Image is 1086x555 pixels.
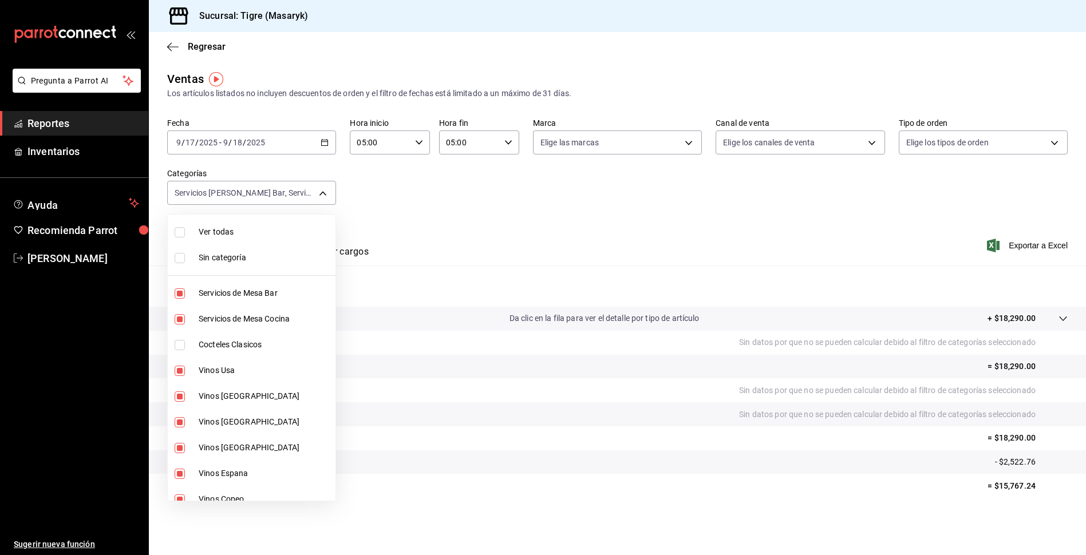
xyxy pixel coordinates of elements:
[199,493,331,505] span: Vinos Copeo
[199,313,331,325] span: Servicios de Mesa Cocina
[209,72,223,86] img: Tooltip marker
[199,287,331,299] span: Servicios de Mesa Bar
[199,226,331,238] span: Ver todas
[199,442,331,454] span: Vinos [GEOGRAPHIC_DATA]
[199,252,331,264] span: Sin categoría
[199,467,331,479] span: Vinos Espana
[199,416,331,428] span: Vinos [GEOGRAPHIC_DATA]
[199,339,331,351] span: Cocteles Clasicos
[199,390,331,402] span: Vinos [GEOGRAPHIC_DATA]
[199,364,331,376] span: Vinos Usa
